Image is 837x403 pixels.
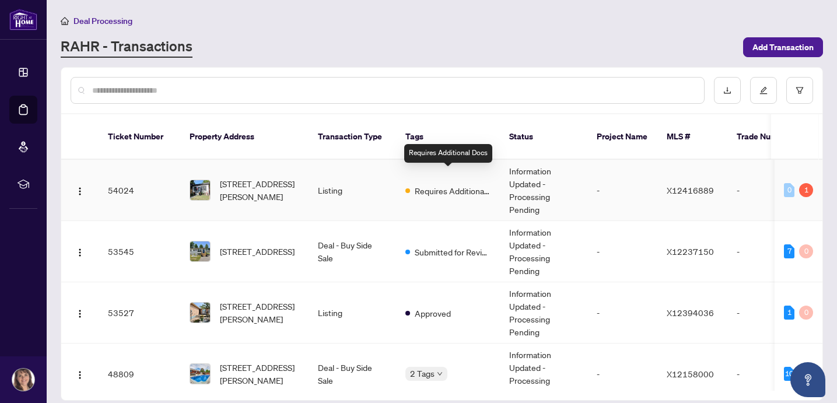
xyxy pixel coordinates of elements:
[799,244,813,258] div: 0
[190,180,210,200] img: thumbnail-img
[500,221,587,282] td: Information Updated - Processing Pending
[309,282,396,344] td: Listing
[12,369,34,391] img: Profile Icon
[75,187,85,196] img: Logo
[99,282,180,344] td: 53527
[500,114,587,160] th: Status
[500,282,587,344] td: Information Updated - Processing Pending
[396,114,500,160] th: Tags
[99,114,180,160] th: Ticket Number
[759,86,768,94] span: edit
[9,9,37,30] img: logo
[727,282,809,344] td: -
[667,246,714,257] span: X12237150
[657,114,727,160] th: MLS #
[784,244,794,258] div: 7
[587,114,657,160] th: Project Name
[220,245,295,258] span: [STREET_ADDRESS]
[667,185,714,195] span: X12416889
[71,303,89,322] button: Logo
[750,77,777,104] button: edit
[790,362,825,397] button: Open asap
[743,37,823,57] button: Add Transaction
[667,369,714,379] span: X12158000
[714,77,741,104] button: download
[309,160,396,221] td: Listing
[99,160,180,221] td: 54024
[784,306,794,320] div: 1
[190,303,210,323] img: thumbnail-img
[71,242,89,261] button: Logo
[799,306,813,320] div: 0
[415,307,451,320] span: Approved
[61,37,192,58] a: RAHR - Transactions
[61,17,69,25] span: home
[220,300,299,325] span: [STREET_ADDRESS][PERSON_NAME]
[415,184,491,197] span: Requires Additional Docs
[309,114,396,160] th: Transaction Type
[587,221,657,282] td: -
[727,160,809,221] td: -
[727,114,809,160] th: Trade Number
[73,16,132,26] span: Deal Processing
[71,365,89,383] button: Logo
[190,364,210,384] img: thumbnail-img
[220,177,299,203] span: [STREET_ADDRESS][PERSON_NAME]
[75,309,85,318] img: Logo
[75,248,85,257] img: Logo
[75,370,85,380] img: Logo
[727,221,809,282] td: -
[784,183,794,197] div: 0
[723,86,731,94] span: download
[404,144,492,163] div: Requires Additional Docs
[796,86,804,94] span: filter
[786,77,813,104] button: filter
[587,160,657,221] td: -
[410,367,435,380] span: 2 Tags
[180,114,309,160] th: Property Address
[752,38,814,57] span: Add Transaction
[220,361,299,387] span: [STREET_ADDRESS][PERSON_NAME]
[190,241,210,261] img: thumbnail-img
[799,183,813,197] div: 1
[667,307,714,318] span: X12394036
[99,221,180,282] td: 53545
[71,181,89,199] button: Logo
[500,160,587,221] td: Information Updated - Processing Pending
[437,371,443,377] span: down
[587,282,657,344] td: -
[784,367,794,381] div: 10
[309,221,396,282] td: Deal - Buy Side Sale
[415,246,491,258] span: Submitted for Review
